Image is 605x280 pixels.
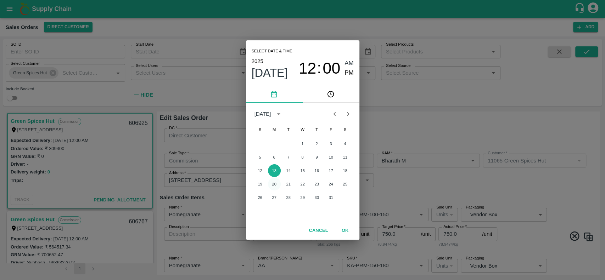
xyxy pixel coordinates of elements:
[339,151,352,164] button: 11
[344,59,354,68] button: AM
[252,66,288,80] button: [DATE]
[252,46,292,57] span: Select date & time
[341,107,355,121] button: Next month
[303,86,359,103] button: pick time
[254,122,267,137] span: Sunday
[344,68,354,78] button: PM
[310,137,323,150] button: 2
[254,164,267,177] button: 12
[328,107,341,121] button: Previous month
[282,191,295,204] button: 28
[310,178,323,190] button: 23
[268,151,281,164] button: 6
[282,151,295,164] button: 7
[254,178,267,190] button: 19
[325,178,337,190] button: 24
[296,122,309,137] span: Wednesday
[254,191,267,204] button: 26
[268,178,281,190] button: 20
[273,108,284,120] button: calendar view is open, switch to year view
[246,86,303,103] button: pick date
[282,122,295,137] span: Tuesday
[296,164,309,177] button: 15
[325,137,337,150] button: 3
[252,57,263,66] button: 2025
[282,164,295,177] button: 14
[296,151,309,164] button: 8
[296,178,309,190] button: 22
[325,191,337,204] button: 31
[334,224,357,237] button: OK
[317,59,321,78] span: :
[296,137,309,150] button: 1
[310,191,323,204] button: 30
[339,164,352,177] button: 18
[310,164,323,177] button: 16
[325,164,337,177] button: 17
[339,137,352,150] button: 4
[310,151,323,164] button: 9
[325,122,337,137] span: Friday
[254,110,271,118] div: [DATE]
[268,122,281,137] span: Monday
[268,191,281,204] button: 27
[298,59,316,78] button: 12
[325,151,337,164] button: 10
[296,191,309,204] button: 29
[339,122,352,137] span: Saturday
[323,59,340,78] button: 00
[254,151,267,164] button: 5
[268,164,281,177] button: 13
[310,122,323,137] span: Thursday
[339,178,352,190] button: 25
[306,224,331,237] button: Cancel
[282,178,295,190] button: 21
